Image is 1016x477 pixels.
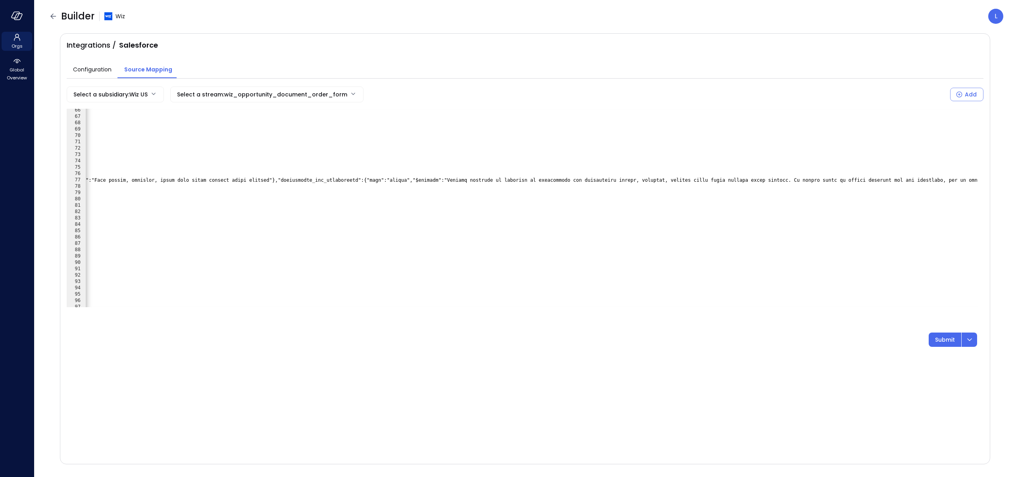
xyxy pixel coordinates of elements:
div: 91 [67,266,86,272]
span: Wiz [115,12,125,21]
div: Add [965,90,977,100]
div: Select a subsidiary : Wiz US [73,87,148,102]
span: Configuration [73,65,112,74]
div: 92 [67,272,86,279]
div: 71 [67,139,86,145]
div: 70 [67,133,86,139]
div: 79 [67,190,86,196]
div: 90 [67,260,86,266]
span: Integrations / [67,40,116,50]
div: 77 [67,177,86,183]
div: 78 [67,183,86,190]
button: Add [950,88,983,101]
div: 87 [67,240,86,247]
div: Button group with a nested menu [929,333,977,347]
div: Orgs [2,32,32,51]
div: 82 [67,209,86,215]
div: Select a stream : wiz_opportunity_document_order_form [177,87,347,102]
div: 81 [67,202,86,209]
span: Orgs [12,42,23,50]
div: 75 [67,164,86,171]
p: L [995,12,997,21]
div: 66 [67,107,86,113]
span: Salesforce [119,40,158,50]
div: 76 [67,171,86,177]
button: dropdown-icon-button [961,333,977,347]
div: 85 [67,228,86,234]
div: 97 [67,304,86,310]
div: 83 [67,215,86,221]
div: 72 [67,145,86,152]
div: 89 [67,253,86,260]
div: 93 [67,279,86,285]
div: 94 [67,285,86,291]
div: 68 [67,120,86,126]
div: 69 [67,126,86,133]
div: Lee [988,9,1003,24]
div: Global Overview [2,56,32,83]
div: 74 [67,158,86,164]
button: Submit [929,333,961,347]
span: Builder [61,10,94,23]
div: 96 [67,298,86,304]
div: 84 [67,221,86,228]
span: Global Overview [5,66,29,82]
div: 95 [67,291,86,298]
div: 73 [67,152,86,158]
div: 88 [67,247,86,253]
div: 86 [67,234,86,240]
div: Select a Subsidiary to add a new Stream [950,87,983,102]
img: cfcvbyzhwvtbhao628kj [104,12,112,20]
div: 67 [67,113,86,120]
div: 80 [67,196,86,202]
p: Submit [935,335,955,344]
span: Source Mapping [124,65,172,74]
